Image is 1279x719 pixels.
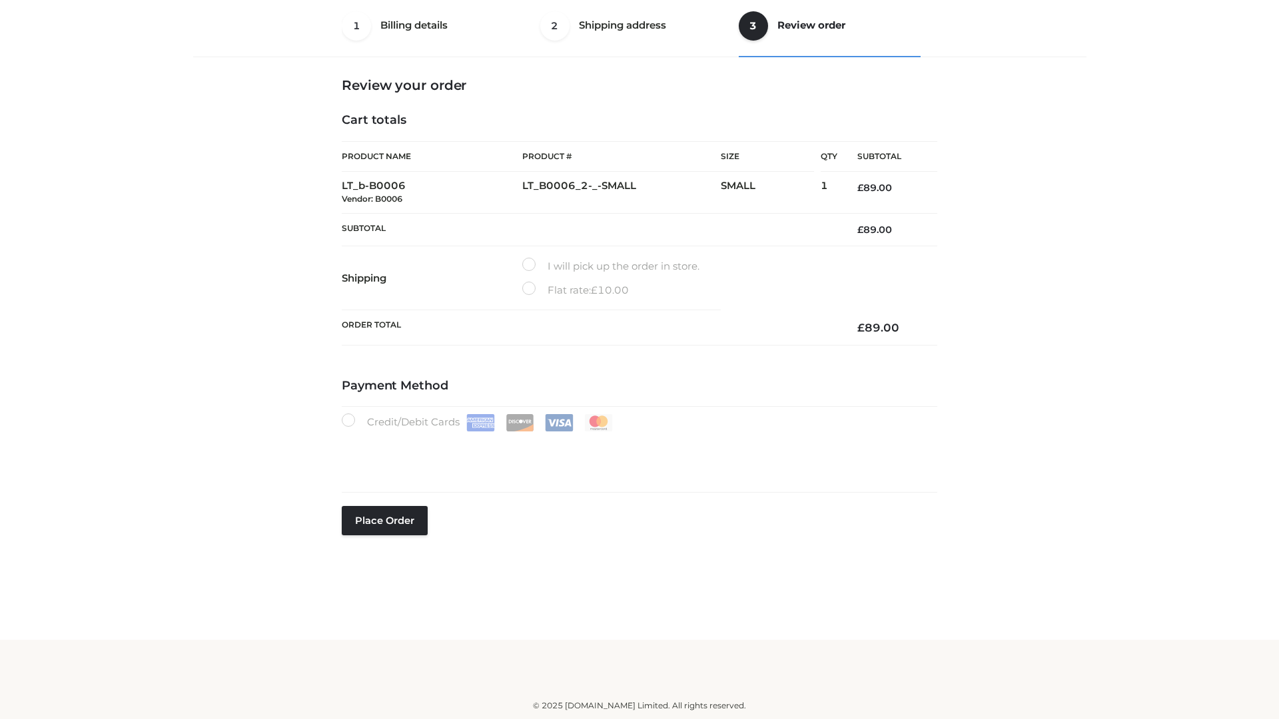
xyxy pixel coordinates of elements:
bdi: 89.00 [857,321,899,334]
iframe: Secure payment input frame [339,429,935,477]
th: Product # [522,141,721,172]
td: 1 [821,172,837,214]
label: Flat rate: [522,282,629,299]
span: £ [857,224,863,236]
small: Vendor: B0006 [342,194,402,204]
span: £ [857,321,865,334]
th: Shipping [342,246,522,310]
th: Subtotal [837,142,937,172]
div: © 2025 [DOMAIN_NAME] Limited. All rights reserved. [198,699,1081,712]
h4: Payment Method [342,379,937,393]
th: Product Name [342,141,522,172]
img: Discover [506,414,534,431]
h4: Cart totals [342,113,937,128]
h3: Review your order [342,77,937,93]
th: Order Total [342,310,837,346]
img: Mastercard [584,414,613,431]
bdi: 89.00 [857,182,892,194]
bdi: 10.00 [591,284,629,296]
span: £ [857,182,863,194]
button: Place order [342,506,428,535]
img: Amex [466,414,495,431]
label: I will pick up the order in store. [522,258,699,275]
td: LT_B0006_2-_-SMALL [522,172,721,214]
th: Size [721,142,814,172]
img: Visa [545,414,574,431]
span: £ [591,284,598,296]
td: LT_b-B0006 [342,172,522,214]
bdi: 89.00 [857,224,892,236]
label: Credit/Debit Cards [342,413,614,431]
td: SMALL [721,172,821,214]
th: Qty [821,141,837,172]
th: Subtotal [342,213,837,246]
